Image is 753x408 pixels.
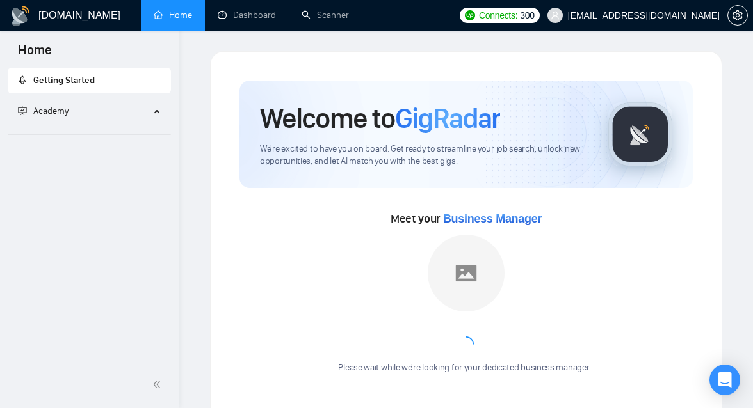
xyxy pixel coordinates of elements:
[8,41,62,68] span: Home
[728,10,747,20] span: setting
[33,75,95,86] span: Getting Started
[465,10,475,20] img: upwork-logo.png
[551,11,560,20] span: user
[727,10,748,20] a: setting
[152,378,165,391] span: double-left
[18,106,69,116] span: Academy
[154,10,192,20] a: homeHome
[479,8,517,22] span: Connects:
[260,101,500,136] h1: Welcome to
[727,5,748,26] button: setting
[443,212,542,225] span: Business Manager
[33,106,69,116] span: Academy
[10,6,31,26] img: logo
[391,212,542,226] span: Meet your
[428,235,505,311] img: placeholder.png
[330,362,601,374] div: Please wait while we're looking for your dedicated business manager...
[395,101,500,136] span: GigRadar
[8,129,171,137] li: Academy Homepage
[608,102,672,166] img: gigradar-logo.png
[520,8,534,22] span: 300
[302,10,349,20] a: searchScanner
[218,10,276,20] a: dashboardDashboard
[709,365,740,395] div: Open Intercom Messenger
[260,143,588,168] span: We're excited to have you on board. Get ready to streamline your job search, unlock new opportuni...
[455,333,477,355] span: loading
[8,68,171,93] li: Getting Started
[18,106,27,115] span: fund-projection-screen
[18,75,27,84] span: rocket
